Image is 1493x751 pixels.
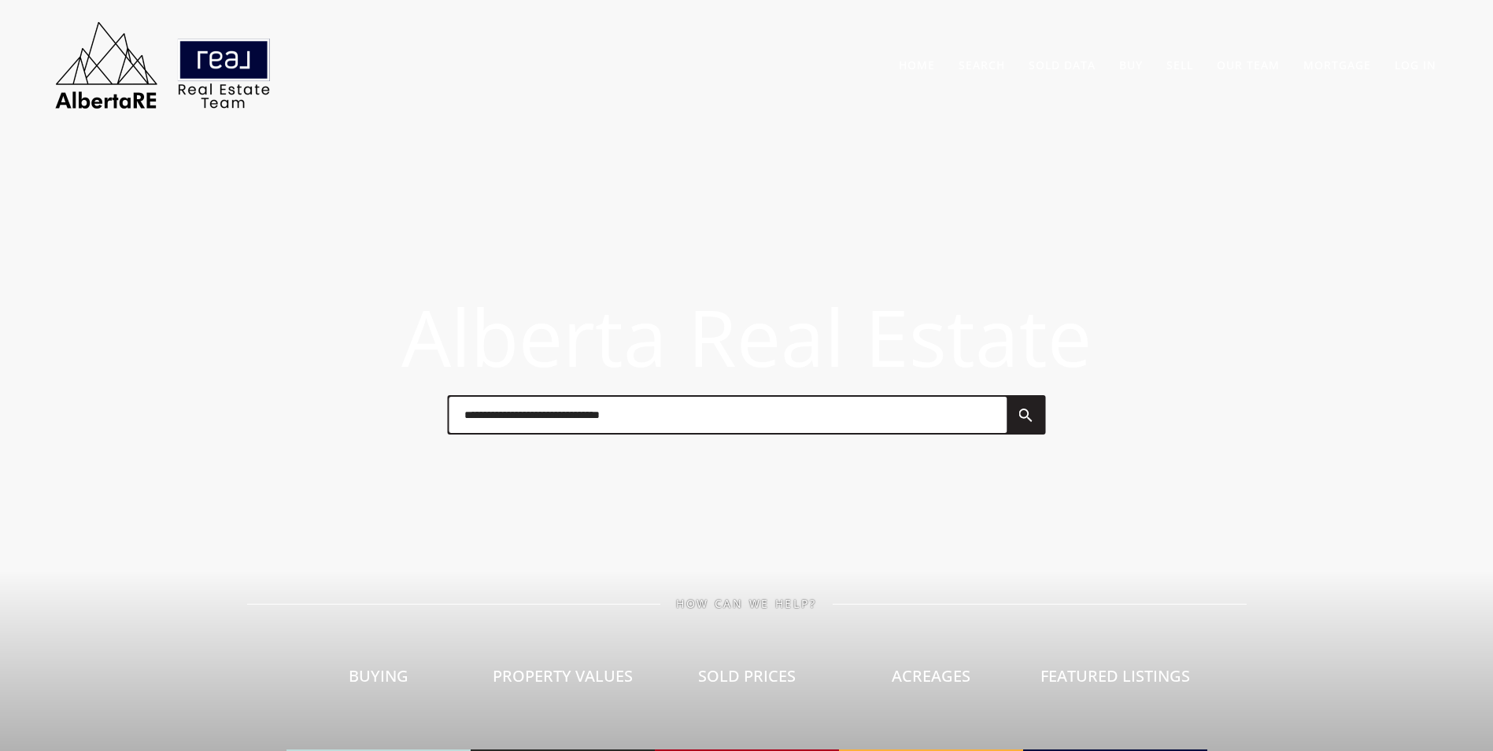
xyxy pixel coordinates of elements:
[1029,57,1096,72] a: Sold Data
[471,610,655,751] a: Property Values
[839,610,1023,751] a: Acreages
[286,610,471,751] a: Buying
[349,665,408,686] span: Buying
[1395,57,1436,72] a: Log In
[1040,665,1190,686] span: Featured Listings
[698,665,796,686] span: Sold Prices
[899,57,935,72] a: Home
[1217,57,1280,72] a: Our Team
[1303,57,1371,72] a: Mortgage
[1166,57,1193,72] a: Sell
[45,16,281,114] img: AlbertaRE Real Estate Team | Real Broker
[892,665,970,686] span: Acreages
[959,57,1005,72] a: Search
[1119,57,1143,72] a: Buy
[493,665,633,686] span: Property Values
[1023,610,1207,751] a: Featured Listings
[655,610,839,751] a: Sold Prices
